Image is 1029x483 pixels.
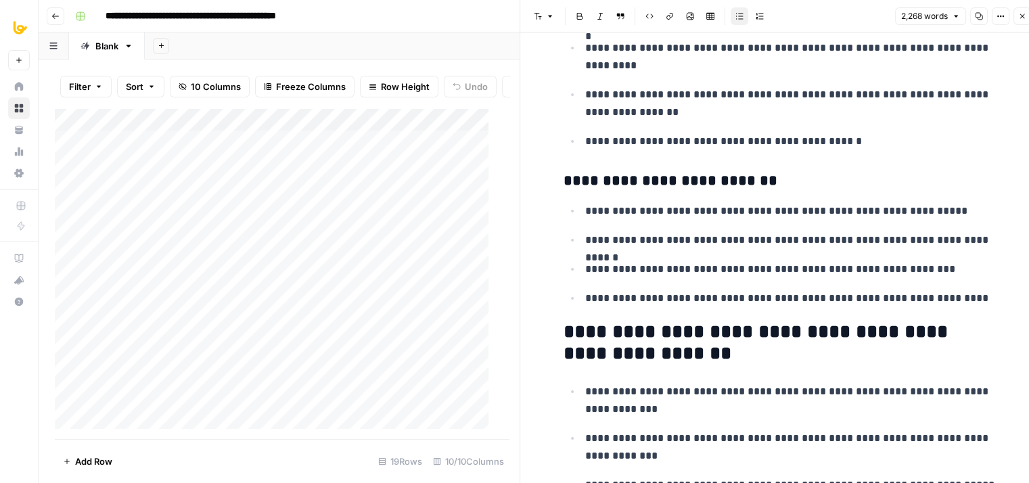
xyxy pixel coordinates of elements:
span: 2,268 words [901,10,948,22]
button: Freeze Columns [255,76,355,97]
a: Browse [8,97,30,119]
a: Your Data [8,119,30,141]
button: Help + Support [8,291,30,313]
a: AirOps Academy [8,248,30,269]
button: Workspace: All About AI [8,11,30,45]
a: Blank [69,32,145,60]
a: Settings [8,162,30,184]
div: 19 Rows [373,451,428,472]
div: Blank [95,39,118,53]
span: Sort [126,80,143,93]
a: Usage [8,141,30,162]
span: Freeze Columns [276,80,346,93]
button: Undo [444,76,497,97]
button: 2,268 words [895,7,966,25]
button: Row Height [360,76,438,97]
div: What's new? [9,270,29,290]
button: 10 Columns [170,76,250,97]
span: Filter [69,80,91,93]
img: All About AI Logo [8,16,32,40]
button: Sort [117,76,164,97]
span: Undo [465,80,488,93]
div: 10/10 Columns [428,451,509,472]
button: What's new? [8,269,30,291]
span: 10 Columns [191,80,241,93]
span: Row Height [381,80,430,93]
button: Filter [60,76,112,97]
a: Home [8,76,30,97]
span: Add Row [75,455,112,468]
button: Add Row [55,451,120,472]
